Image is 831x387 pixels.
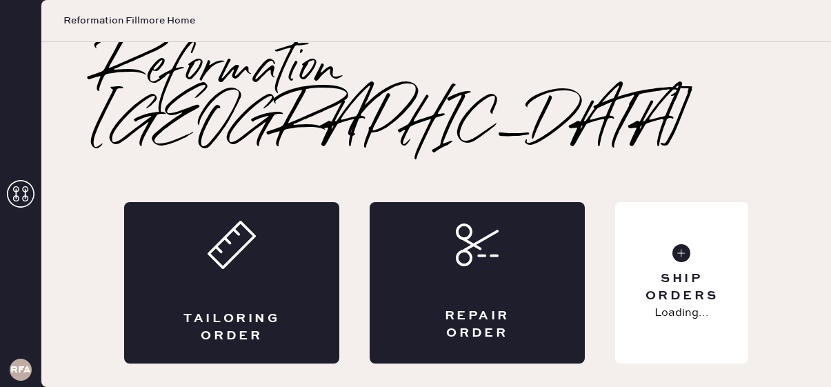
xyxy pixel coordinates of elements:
[626,270,737,305] div: Ship Orders
[97,42,776,152] h2: Reformation [GEOGRAPHIC_DATA]
[63,14,195,28] span: Reformation Fillmore Home
[425,308,530,342] div: Repair Order
[10,365,31,375] h3: RFA
[654,305,709,321] p: Loading...
[179,310,284,345] div: Tailoring Order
